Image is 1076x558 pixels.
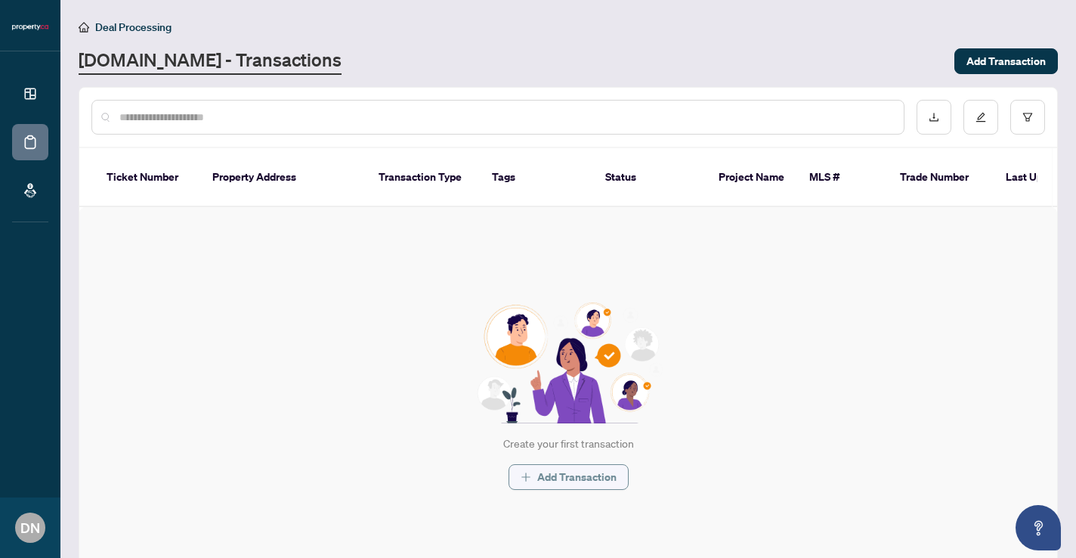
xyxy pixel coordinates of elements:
[954,48,1058,74] button: Add Transaction
[707,148,797,207] th: Project Name
[200,148,366,207] th: Property Address
[797,148,888,207] th: MLS #
[95,20,172,34] span: Deal Processing
[509,464,629,490] button: Add Transaction
[1016,505,1061,550] button: Open asap
[976,112,986,122] span: edit
[79,48,342,75] a: [DOMAIN_NAME] - Transactions
[366,148,480,207] th: Transaction Type
[480,148,593,207] th: Tags
[537,465,617,489] span: Add Transaction
[1010,100,1045,135] button: filter
[966,49,1046,73] span: Add Transaction
[888,148,994,207] th: Trade Number
[20,517,40,538] span: DN
[503,436,634,452] div: Create your first transaction
[963,100,998,135] button: edit
[94,148,200,207] th: Ticket Number
[1022,112,1033,122] span: filter
[593,148,707,207] th: Status
[79,22,89,33] span: home
[521,472,531,482] span: plus
[471,302,666,423] img: Null State Icon
[12,23,48,32] img: logo
[917,100,951,135] button: download
[929,112,939,122] span: download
